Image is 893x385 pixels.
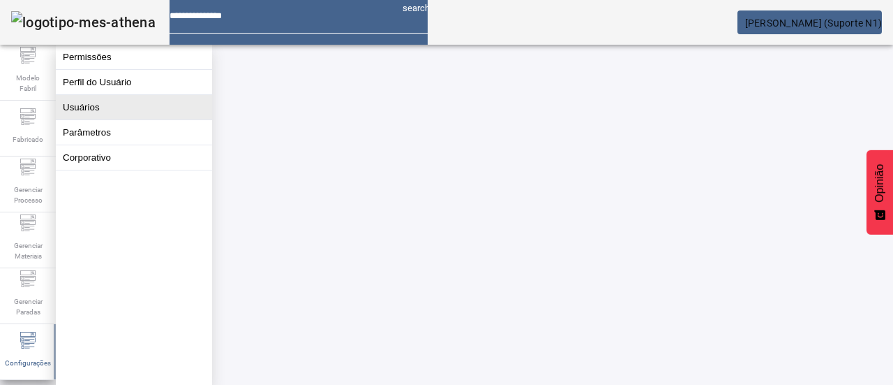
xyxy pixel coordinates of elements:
[745,17,883,29] font: [PERSON_NAME] (Suporte N1)
[63,152,111,163] font: Corporativo
[873,164,885,203] font: Opinião
[63,77,132,87] font: Perfil do Usuário
[13,136,43,143] font: Fabricado
[56,120,212,145] button: Parâmetros
[14,242,43,260] font: Gerenciar Materiais
[56,95,212,119] button: Usuários
[866,150,893,235] button: Feedback - Mostrar pesquisa
[14,186,43,204] font: Gerenciar Processo
[63,127,111,138] font: Parâmetros
[63,102,100,112] font: Usuários
[56,70,212,94] button: Perfil do Usuário
[5,359,51,367] font: Configurações
[56,45,212,69] button: Permissões
[16,74,40,92] font: Modelo Fabril
[63,52,112,62] font: Permissões
[14,298,43,316] font: Gerenciar Paradas
[56,145,212,170] button: Corporativo
[11,11,156,34] img: logotipo-mes-athena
